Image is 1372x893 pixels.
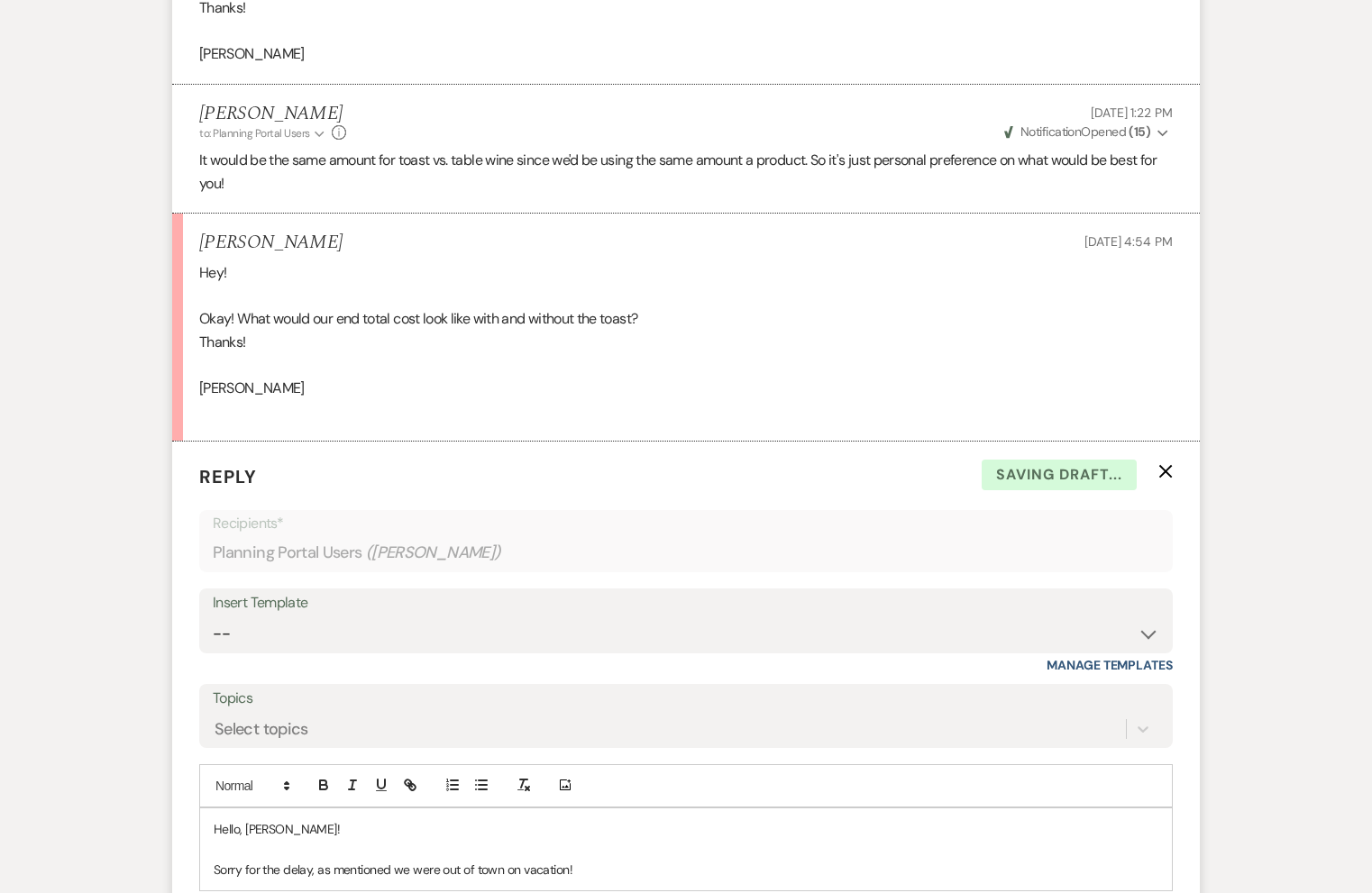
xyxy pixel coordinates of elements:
[214,819,1158,839] p: Hello, [PERSON_NAME]!
[1129,123,1150,140] strong: ( 15 )
[213,590,1159,616] div: Insert Template
[366,541,501,565] span: ( [PERSON_NAME] )
[1020,123,1081,140] span: Notification
[213,535,1159,570] div: Planning Portal Users
[1004,123,1151,140] span: Opened
[199,232,343,254] h5: [PERSON_NAME]
[199,149,1173,195] p: It would be the same amount for toast vs. table wine since we'd be using the same amount a produc...
[199,126,310,141] span: to: Planning Portal Users
[1047,657,1173,673] a: Manage Templates
[215,716,308,741] div: Select topics
[214,860,1158,879] p: Sorry for the delay, as mentioned we were out of town on vacation!
[1002,123,1173,141] button: NotificationOpened (15)
[199,261,1173,423] div: Hey! Okay! What would our end total cost look like with and without the toast? Thanks! [PERSON_NAME]
[199,465,257,488] span: Reply
[1084,233,1173,250] span: [DATE] 4:54 PM
[213,686,1159,712] label: Topics
[199,103,346,125] h5: [PERSON_NAME]
[982,460,1137,490] span: Saving draft...
[213,512,1159,535] p: Recipients*
[1091,105,1173,121] span: [DATE] 1:22 PM
[199,125,327,141] button: to: Planning Portal Users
